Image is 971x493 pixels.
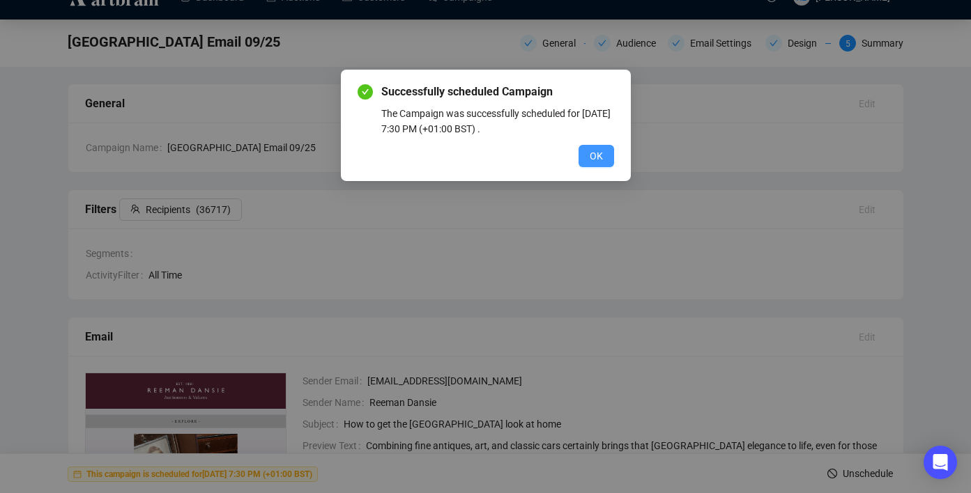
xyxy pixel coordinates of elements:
[924,446,957,479] div: Open Intercom Messenger
[358,84,373,100] span: check-circle
[579,145,614,167] button: OK
[381,84,614,100] span: Successfully scheduled Campaign
[590,148,603,164] span: OK
[381,106,614,136] div: The Campaign was successfully scheduled for [DATE] 7:30 PM (+01:00 BST) .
